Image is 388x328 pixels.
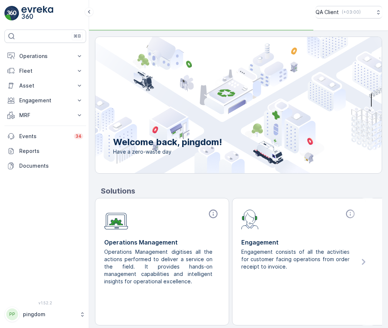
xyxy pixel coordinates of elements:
a: Documents [4,158,86,173]
span: v 1.52.2 [4,301,86,305]
p: Solutions [101,185,382,197]
button: Fleet [4,64,86,78]
img: logo_light-DOdMpM7g.png [21,6,53,21]
p: Documents [19,162,83,170]
button: Operations [4,49,86,64]
p: Welcome back, pingdom! [113,136,222,148]
div: PP [6,308,18,320]
p: Engagement [19,97,71,104]
p: 34 [75,133,82,139]
p: Reports [19,147,83,155]
p: Operations [19,52,71,60]
button: Engagement [4,93,86,108]
p: pingdom [23,311,76,318]
a: Reports [4,144,86,158]
p: ⌘B [74,33,81,39]
p: Operations Management [104,238,220,247]
button: Asset [4,78,86,93]
img: logo [4,6,19,21]
button: QA Client(+03:00) [316,6,382,18]
img: city illustration [62,37,382,173]
p: MRF [19,112,71,119]
span: Have a zero-waste day [113,148,222,156]
p: Engagement consists of all the activities for customer facing operations from order receipt to in... [241,248,351,270]
p: Engagement [241,238,357,247]
p: QA Client [316,8,339,16]
img: module-icon [104,209,128,230]
p: ( +03:00 ) [342,9,361,15]
p: Events [19,133,69,140]
button: MRF [4,108,86,123]
p: Operations Management digitises all the actions performed to deliver a service on the field. It p... [104,248,214,285]
p: Asset [19,82,71,89]
img: module-icon [241,209,259,229]
button: PPpingdom [4,307,86,322]
a: Events34 [4,129,86,144]
p: Fleet [19,67,71,75]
